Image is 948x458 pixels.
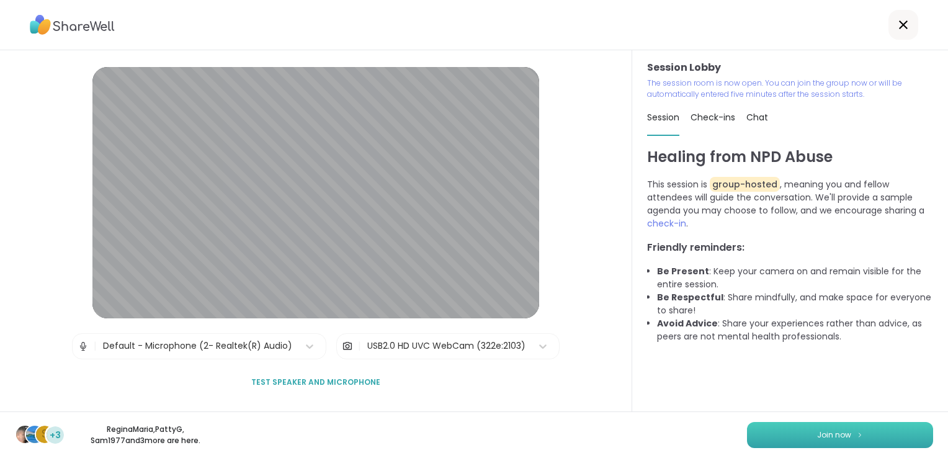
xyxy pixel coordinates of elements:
[30,11,115,39] img: ShareWell Logo
[647,111,679,123] span: Session
[647,146,933,168] h1: Healing from NPD Abuse
[817,429,851,441] span: Join now
[358,334,361,359] span: |
[26,426,43,443] img: PattyG
[657,291,723,303] b: Be Respectful
[78,334,89,359] img: Microphone
[746,111,768,123] span: Chat
[246,369,385,395] button: Test speaker and microphone
[16,426,34,443] img: ReginaMaria
[647,217,686,230] span: check-in
[42,426,48,442] span: S
[76,424,215,446] p: ReginaMaria , PattyG , Sam1977 and 3 more are here.
[94,334,97,359] span: |
[657,317,933,343] li: : Share your experiences rather than advice, as peers are not mental health professionals.
[647,60,933,75] h3: Session Lobby
[342,334,353,359] img: Camera
[647,240,933,255] h3: Friendly reminders:
[691,111,735,123] span: Check-ins
[747,422,933,448] button: Join now
[657,291,933,317] li: : Share mindfully, and make space for everyone to share!
[251,377,380,388] span: Test speaker and microphone
[647,178,933,230] p: This session is , meaning you and fellow attendees will guide the conversation. We'll provide a s...
[50,429,61,442] span: +3
[657,317,718,330] b: Avoid Advice
[647,78,933,100] p: The session room is now open. You can join the group now or will be automatically entered five mi...
[710,177,780,192] span: group-hosted
[657,265,933,291] li: : Keep your camera on and remain visible for the entire session.
[103,339,292,352] div: Default - Microphone (2- Realtek(R) Audio)
[657,265,709,277] b: Be Present
[856,431,864,438] img: ShareWell Logomark
[367,339,525,352] div: USB2.0 HD UVC WebCam (322e:2103)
